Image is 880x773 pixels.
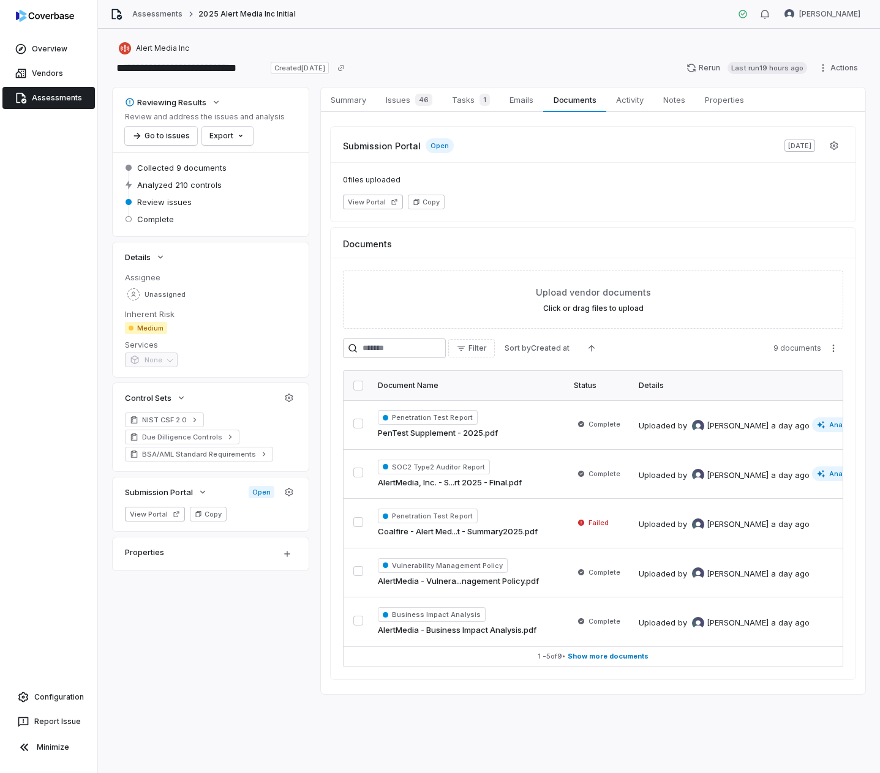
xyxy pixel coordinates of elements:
[5,711,92,733] button: Report Issue
[136,43,189,53] span: Alert Media Inc
[678,420,769,432] div: by
[378,410,478,425] span: Penetration Test Report
[125,507,185,521] button: View Portal
[378,607,486,622] span: Business Impact Analysis
[692,567,704,580] img: David Zambrano avatar
[707,469,769,482] span: [PERSON_NAME]
[198,9,295,19] span: 2025 Alert Media Inc Initial
[125,308,296,319] dt: Inherent Risk
[479,94,490,106] span: 1
[378,381,559,390] div: Document Name
[692,518,704,531] img: David Zambrano avatar
[32,69,63,78] span: Vendors
[773,343,821,353] span: 9 documents
[125,392,171,403] span: Control Sets
[32,93,82,103] span: Assessments
[408,195,445,209] button: Copy
[639,617,810,629] div: Uploaded
[125,112,285,122] p: Review and address the issues and analysis
[784,9,794,19] img: Laura Crepeau avatar
[378,558,508,573] span: Vulnerability Management Policy
[32,44,67,54] span: Overview
[707,420,769,432] span: [PERSON_NAME]
[5,735,92,760] button: Minimize
[814,59,865,77] button: Actions
[34,717,81,726] span: Report Issue
[426,138,454,153] span: Open
[771,420,810,432] div: a day ago
[115,37,193,59] button: https://alertmedia.com/Alert Media Inc
[611,92,649,108] span: Activity
[771,518,810,531] div: a day ago
[771,568,810,580] div: a day ago
[771,469,810,482] div: a day ago
[679,59,814,77] button: RerunLast run19 hours ago
[249,486,274,498] span: Open
[2,87,95,109] a: Assessments
[707,518,769,531] span: [PERSON_NAME]
[121,481,211,503] button: Submission Portal
[700,92,749,108] span: Properties
[639,567,810,580] div: Uploaded
[381,91,437,108] span: Issues
[692,617,704,629] img: David Zambrano avatar
[378,509,478,523] span: Penetration Test Report
[378,575,539,588] a: AlertMedia - Vulnera...nagement Policy.pdf
[505,92,538,108] span: Emails
[125,487,193,498] span: Submission Portal
[589,616,620,626] span: Complete
[378,624,536,637] a: AlertMedia - Business Impact Analysis.pdf
[343,175,843,185] span: 0 files uploaded
[589,469,620,479] span: Complete
[468,343,487,353] span: Filter
[121,387,190,409] button: Control Sets
[343,140,421,152] span: Submission Portal
[190,507,227,521] button: Copy
[784,140,815,152] span: [DATE]
[343,195,403,209] button: View Portal
[125,127,197,145] button: Go to issues
[125,413,204,427] a: NIST CSF 2.0
[536,286,651,299] span: Upload vendor documents
[125,430,239,444] a: Due Dilligence Controls
[639,469,810,481] div: Uploaded
[121,91,225,113] button: Reviewing Results
[142,432,222,442] span: Due Dilligence Controls
[692,469,704,481] img: David Zambrano avatar
[125,322,167,334] span: Medium
[132,9,182,19] a: Assessments
[5,686,92,708] a: Configuration
[378,460,490,474] span: SOC2 Type2 Auditor Report
[326,92,371,108] span: Summary
[137,179,222,190] span: Analyzed 210 controls
[678,518,769,531] div: by
[2,38,95,60] a: Overview
[2,62,95,84] a: Vendors
[125,447,273,461] a: BSA/AML Standard Requirements
[728,62,807,74] span: Last run 19 hours ago
[447,91,495,108] span: Tasks
[125,339,296,350] dt: Services
[579,339,604,357] button: Ascending
[202,127,253,145] button: Export
[678,469,769,481] div: by
[497,339,577,357] button: Sort byCreated at
[37,742,69,752] span: Minimize
[137,214,174,225] span: Complete
[678,567,769,580] div: by
[137,162,227,173] span: Collected 9 documents
[639,420,810,432] div: Uploaded
[707,568,769,580] span: [PERSON_NAME]
[568,652,649,661] span: Show more documents
[330,57,352,79] button: Copy link
[121,246,169,268] button: Details
[771,617,810,629] div: a day ago
[415,94,432,106] span: 46
[549,92,601,108] span: Documents
[16,10,74,22] img: logo-D7KZi-bG.svg
[142,415,187,425] span: NIST CSF 2.0
[587,343,596,353] svg: Ascending
[707,617,769,629] span: [PERSON_NAME]
[145,290,186,299] span: Unassigned
[678,617,769,629] div: by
